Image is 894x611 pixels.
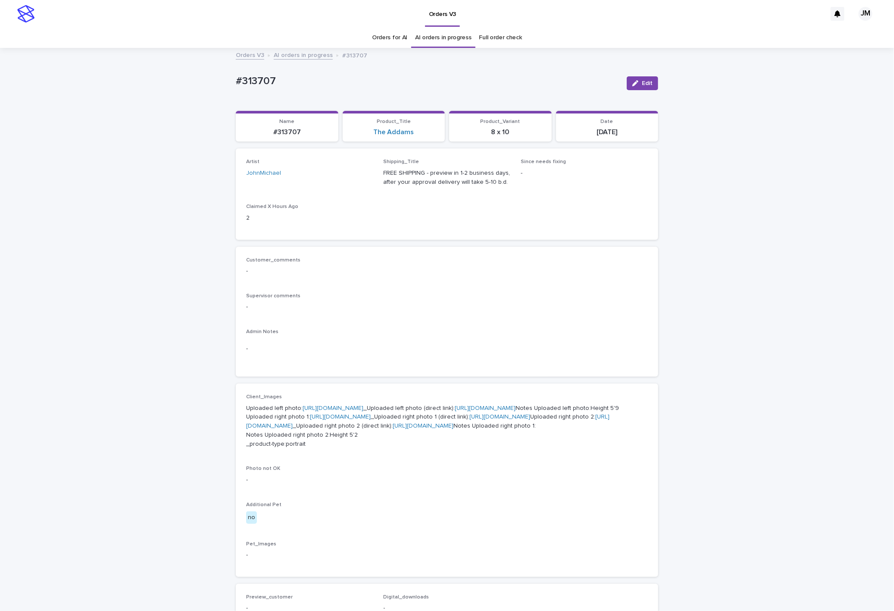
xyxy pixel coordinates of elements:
[246,476,648,485] p: -
[246,466,280,471] span: Photo not OK
[859,7,872,21] div: JM
[479,28,522,48] a: Full order check
[415,28,472,48] a: AI orders in progress
[310,414,371,420] a: [URL][DOMAIN_NAME]
[246,404,648,449] p: Uploaded left photo: _Uploaded left photo (direct link): Notes Uploaded left photo:Height 5'9 Upl...
[236,50,264,60] a: Orders V3
[246,204,298,209] span: Claimed X Hours Ago
[246,542,276,547] span: Pet_Images
[384,169,511,187] p: FREE SHIPPING - preview in 1-2 business days, after your approval delivery will take 5-10 b.d.
[372,28,407,48] a: Orders for AI
[246,159,259,164] span: Artist
[246,344,648,353] p: -
[246,293,300,299] span: Supervisor comments
[469,414,530,420] a: [URL][DOMAIN_NAME]
[377,119,411,124] span: Product_Title
[342,50,367,60] p: #313707
[246,214,373,223] p: 2
[246,302,648,312] p: -
[246,169,281,178] a: JohnMichael
[521,159,566,164] span: Since needs fixing
[627,76,658,90] button: Edit
[481,119,520,124] span: Product_Variant
[246,258,300,263] span: Customer_comments
[521,169,648,178] p: -
[642,80,653,86] span: Edit
[246,502,281,507] span: Additional Pet
[303,405,363,411] a: [URL][DOMAIN_NAME]
[384,595,429,600] span: Digital_downloads
[373,128,414,136] a: The Addams
[17,5,34,22] img: stacker-logo-s-only.png
[561,128,653,136] p: [DATE]
[246,595,293,600] span: Preview_customer
[236,75,620,88] p: #313707
[454,128,547,136] p: 8 x 10
[241,128,333,136] p: #313707
[246,511,257,524] div: no
[384,159,419,164] span: Shipping_Title
[279,119,294,124] span: Name
[246,394,282,400] span: Client_Images
[246,551,648,560] p: -
[393,423,453,429] a: [URL][DOMAIN_NAME]
[246,267,648,276] p: -
[274,50,333,60] a: AI orders in progress
[455,405,516,411] a: [URL][DOMAIN_NAME]
[246,329,278,334] span: Admin Notes
[601,119,613,124] span: Date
